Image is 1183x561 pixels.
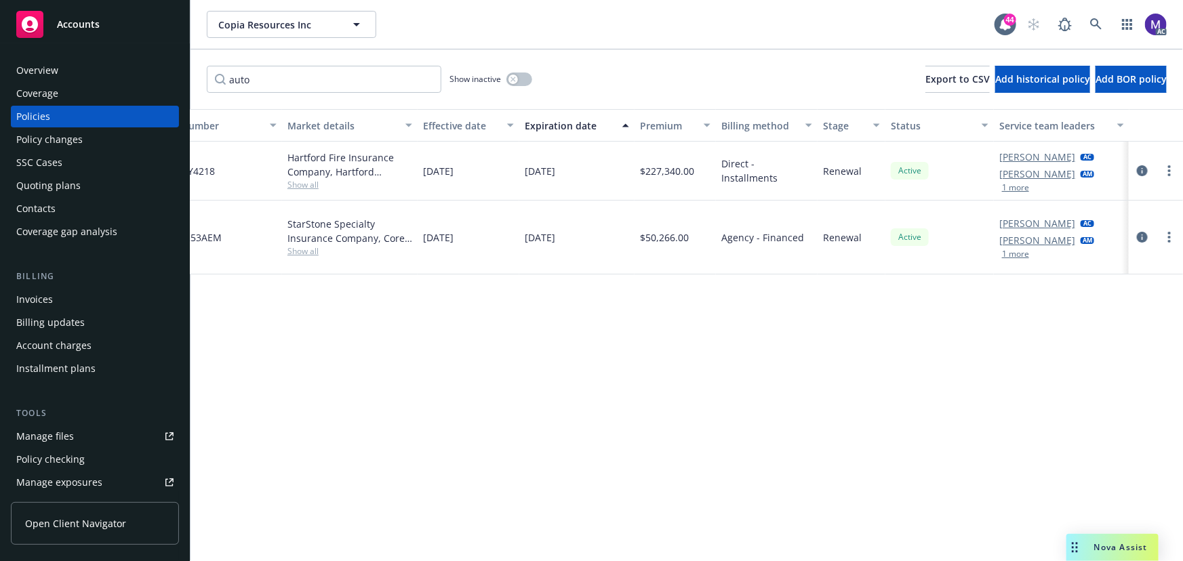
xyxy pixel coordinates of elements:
button: Add BOR policy [1096,66,1167,93]
div: Policy number [152,119,262,133]
span: Renewal [823,164,862,178]
div: Effective date [423,119,499,133]
div: Account charges [16,335,92,356]
div: StarStone Specialty Insurance Company, Core Specialty, CRC Group [287,217,412,245]
a: SSC Cases [11,152,179,173]
a: [PERSON_NAME] [999,167,1075,181]
div: Service team leaders [999,119,1109,133]
a: Quoting plans [11,175,179,196]
span: Active [896,231,923,243]
a: Search [1083,11,1110,38]
div: Tools [11,407,179,420]
span: Renewal [823,230,862,245]
div: Installment plans [16,358,96,379]
a: Manage exposures [11,472,179,493]
div: Manage files [16,425,74,447]
button: Nova Assist [1066,534,1159,561]
button: Policy number [146,109,282,142]
a: Invoices [11,289,179,310]
span: $50,266.00 [640,230,689,245]
span: $227,340.00 [640,164,694,178]
button: Add historical policy [995,66,1090,93]
div: Billing method [721,119,797,133]
a: Report a Bug [1051,11,1079,38]
span: Agency - Financed [721,230,804,245]
button: 1 more [1002,250,1029,258]
a: [PERSON_NAME] [999,150,1075,164]
span: Direct - Installments [721,157,812,185]
button: 1 more [1002,184,1029,192]
div: Policies [16,106,50,127]
div: Hartford Fire Insurance Company, Hartford Insurance Group, Amwins [287,150,412,179]
button: Copia Resources Inc [207,11,376,38]
button: Stage [818,109,885,142]
a: circleInformation [1134,229,1150,245]
span: Show all [287,179,412,190]
a: Start snowing [1020,11,1047,38]
button: Export to CSV [925,66,990,93]
button: Premium [635,109,716,142]
span: Open Client Navigator [25,516,126,531]
div: 44 [1004,14,1016,26]
a: more [1161,163,1178,179]
a: Policies [11,106,179,127]
div: Market details [287,119,397,133]
span: [DATE] [423,230,454,245]
span: Nova Assist [1094,541,1148,553]
a: Switch app [1114,11,1141,38]
div: Quoting plans [16,175,81,196]
button: Status [885,109,994,142]
a: [PERSON_NAME] [999,216,1075,230]
div: Premium [640,119,696,133]
span: Export to CSV [925,72,990,85]
div: Drag to move [1066,534,1083,561]
a: more [1161,229,1178,245]
div: Manage exposures [16,472,102,493]
a: Coverage [11,83,179,104]
span: Active [896,165,923,177]
a: [PERSON_NAME] [999,233,1075,247]
a: Policy changes [11,129,179,150]
button: Service team leaders [994,109,1129,142]
a: Policy checking [11,449,179,470]
a: Installment plans [11,358,179,379]
button: Expiration date [519,109,635,142]
a: Billing updates [11,312,179,333]
a: Coverage gap analysis [11,221,179,243]
div: Coverage [16,83,58,104]
button: Market details [282,109,418,142]
span: Add BOR policy [1096,72,1167,85]
a: Accounts [11,5,179,43]
div: Overview [16,60,58,81]
img: photo [1145,14,1167,35]
div: SSC Cases [16,152,62,173]
span: Copia Resources Inc [218,18,336,32]
span: [DATE] [423,164,454,178]
div: Expiration date [525,119,614,133]
span: [DATE] [525,230,555,245]
span: Accounts [57,19,100,30]
div: Stage [823,119,865,133]
span: Show all [287,245,412,257]
div: Invoices [16,289,53,310]
div: Policy changes [16,129,83,150]
div: Status [891,119,974,133]
a: Contacts [11,198,179,220]
a: circleInformation [1134,163,1150,179]
button: Effective date [418,109,519,142]
a: Overview [11,60,179,81]
a: Account charges [11,335,179,356]
a: Manage files [11,425,179,447]
div: Billing [11,270,179,283]
button: Billing method [716,109,818,142]
input: Filter by keyword... [207,66,441,93]
div: Billing updates [16,312,85,333]
span: Show inactive [449,73,501,85]
div: Contacts [16,198,56,220]
div: Coverage gap analysis [16,221,117,243]
div: Policy checking [16,449,85,470]
span: Add historical policy [995,72,1090,85]
span: [DATE] [525,164,555,178]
